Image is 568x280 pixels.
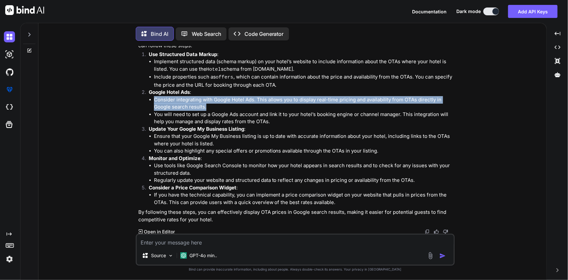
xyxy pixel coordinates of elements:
strong: Monitor and Optimize [149,155,201,161]
img: darkChat [4,31,15,42]
button: Documentation [412,8,447,15]
p: Code Generator [244,30,284,38]
img: icon [439,253,446,259]
img: settings [4,254,15,265]
p: : [149,184,453,192]
code: offers [216,75,233,80]
img: darkAi-studio [4,49,15,60]
p: Bind AI [151,30,168,38]
strong: Consider a Price Comparison Widget [149,184,236,191]
img: attachment [427,252,434,259]
li: Implement structured data (schema markup) on your hotel’s website to include information about th... [154,58,453,73]
p: Web Search [192,30,221,38]
img: Pick Models [168,253,173,258]
span: Documentation [412,9,447,14]
p: : [149,51,453,58]
p: Open in Editor [144,228,175,235]
strong: Google Hotel Ads [149,89,190,95]
strong: Update Your Google My Business Listing [149,126,244,132]
li: Consider integrating with Google Hotel Ads. This allows you to display real-time pricing and avai... [154,96,453,111]
li: You will need to set up a Google Ads account and link it to your hotel’s booking engine or channe... [154,111,453,125]
img: premium [4,84,15,95]
img: copy [425,229,430,234]
code: Hotel [206,67,221,72]
img: GPT-4o mini [180,252,187,259]
li: Regularly update your website and structured data to reflect any changes in pricing or availabili... [154,177,453,184]
img: githubDark [4,66,15,78]
li: You can also highlight any special offers or promotions available through the OTAs in your listing. [154,147,453,155]
strong: Use Structured Data Markup [149,51,217,57]
img: like [434,229,439,234]
p: GPT-4o min.. [189,252,217,259]
p: : [149,155,453,162]
p: By following these steps, you can effectively display OTA prices in Google search results, making... [138,209,453,223]
img: dislike [443,229,448,234]
span: Dark mode [456,8,481,15]
p: Bind can provide inaccurate information, including about people. Always double-check its answers.... [136,267,455,272]
li: Include properties such as , which can contain information about the price and availability from ... [154,73,453,89]
img: Bind AI [5,5,44,15]
li: If you have the technical capability, you can implement a price comparison widget on your website... [154,191,453,206]
img: cloudideIcon [4,102,15,113]
p: Source [151,252,166,259]
li: Use tools like Google Search Console to monitor how your hotel appears in search results and to c... [154,162,453,177]
p: : [149,89,453,96]
button: Add API Keys [508,5,558,18]
li: Ensure that your Google My Business listing is up to date with accurate information about your ho... [154,133,453,147]
p: : [149,125,453,133]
